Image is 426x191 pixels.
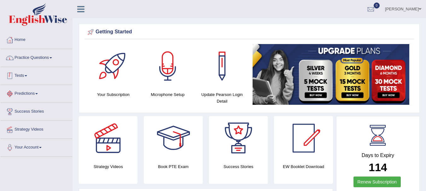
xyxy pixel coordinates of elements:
[209,163,268,170] h4: Success Stories
[353,177,401,187] a: Renew Subscription
[0,67,72,83] a: Tests
[0,85,72,101] a: Predictions
[89,91,137,98] h4: Your Subscription
[274,163,333,170] h4: EW Booklet Download
[198,91,246,104] h4: Update Pearson Login Detail
[0,49,72,65] a: Practice Questions
[79,163,137,170] h4: Strategy Videos
[0,31,72,47] a: Home
[374,3,380,8] span: 0
[0,121,72,137] a: Strategy Videos
[144,163,202,170] h4: Book PTE Exam
[86,27,412,37] div: Getting Started
[0,103,72,119] a: Success Stories
[253,44,410,105] img: small5.jpg
[144,91,192,98] h4: Microphone Setup
[0,139,72,154] a: Your Account
[369,161,387,173] b: 114
[343,153,412,158] h4: Days to Expiry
